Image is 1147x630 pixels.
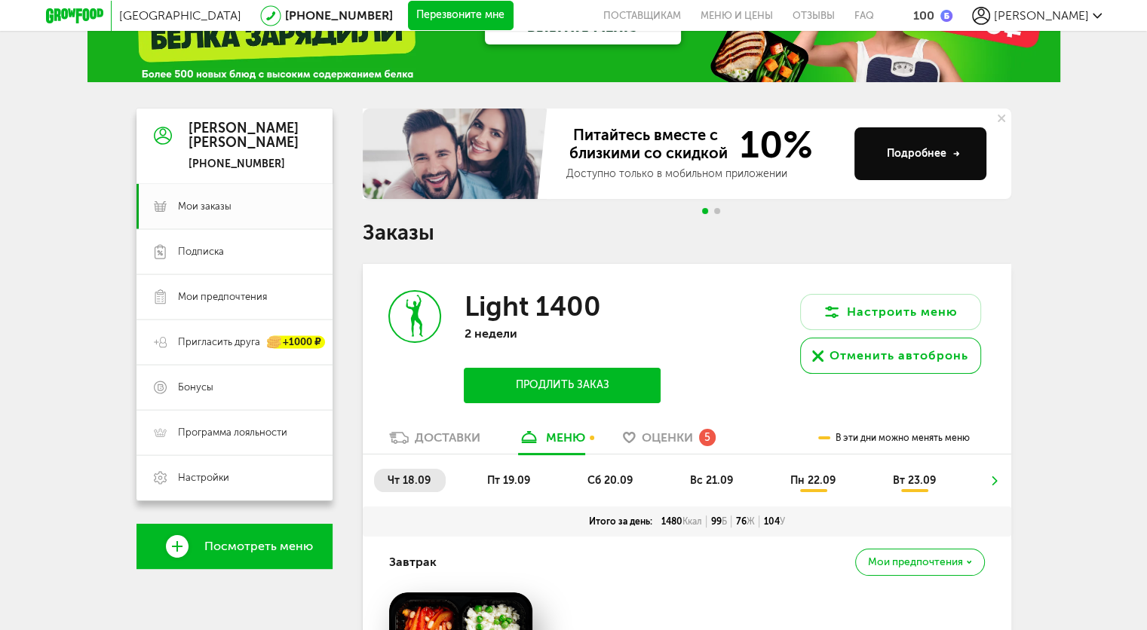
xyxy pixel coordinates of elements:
div: Итого за день: [584,515,657,528]
div: 1480 [657,515,707,528]
a: Мои заказы [136,184,333,229]
h1: Заказы [363,223,1011,243]
div: [PHONE_NUMBER] [189,157,299,171]
div: 100 [913,8,934,23]
div: 99 [707,515,731,528]
a: Программа лояльности [136,410,333,455]
span: Мои заказы [178,200,232,213]
button: Отменить автобронь [800,338,981,374]
button: Продлить заказ [464,368,660,403]
a: Подписка [136,229,333,274]
div: 5 [699,429,716,445]
span: Ж [747,516,755,527]
span: [GEOGRAPHIC_DATA] [119,8,241,23]
span: [PERSON_NAME] [994,8,1089,23]
button: Подробнее [854,127,986,180]
a: Пригласить друга +1000 ₽ [136,320,333,365]
span: Программа лояльности [178,426,287,439]
span: вт 23.09 [893,474,936,487]
button: Перезвоните мне [408,1,514,31]
a: Мои предпочтения [136,274,333,320]
span: Пригласить друга [178,335,260,349]
a: Оценки 5 [615,430,723,454]
div: +1000 ₽ [268,336,325,349]
img: bonus_b.cdccf46.png [940,10,952,22]
span: Go to slide 1 [702,208,708,214]
h3: Light 1400 [464,290,600,323]
button: Настроить меню [800,294,981,330]
a: Посмотреть меню [136,524,333,569]
span: Оценки [642,430,693,445]
div: Доступно только в мобильном приложении [566,167,842,182]
span: сб 20.09 [587,474,633,487]
span: чт 18.09 [388,474,431,487]
span: Бонусы [178,381,213,394]
div: 76 [731,515,759,528]
span: Мои предпочтения [868,557,963,567]
span: вс 21.09 [690,474,733,487]
span: Подписка [178,245,224,258]
div: Отменить автобронь [830,347,968,365]
span: 10% [731,126,813,164]
a: Бонусы [136,365,333,410]
div: Подробнее [887,146,960,161]
a: [PHONE_NUMBER] [285,8,393,23]
div: 104 [759,515,790,528]
div: Доставки [415,430,480,445]
p: 2 недели [464,326,660,341]
a: Настройки [136,455,333,500]
span: Настройки [178,471,229,485]
a: Доставки [382,430,488,454]
div: меню [546,430,585,445]
div: [PERSON_NAME] [PERSON_NAME] [189,121,299,151]
span: Питайтесь вместе с близкими со скидкой [566,126,731,164]
span: Б [722,516,727,527]
span: У [780,516,785,527]
span: Посмотреть меню [204,540,313,553]
span: пн 22.09 [790,474,836,487]
span: Ккал [682,516,702,527]
a: меню [511,430,593,454]
h4: Завтрак [389,548,437,576]
span: Мои предпочтения [178,290,267,304]
span: Go to slide 2 [714,208,720,214]
img: family-banner.579af9d.jpg [363,109,551,199]
div: В эти дни можно менять меню [818,423,970,454]
span: пт 19.09 [487,474,530,487]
